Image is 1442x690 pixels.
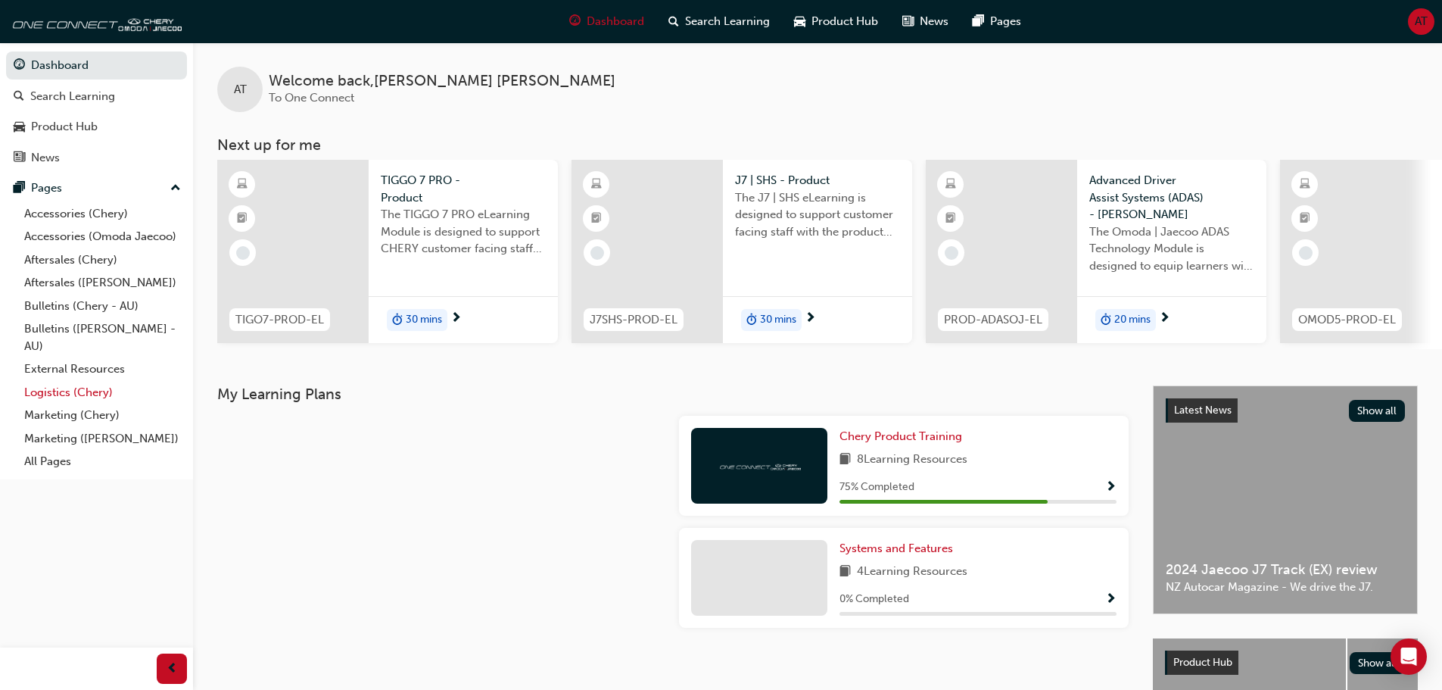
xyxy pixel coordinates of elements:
[760,311,796,329] span: 30 mins
[450,312,462,326] span: next-icon
[6,83,187,111] a: Search Learning
[1159,312,1170,326] span: next-icon
[31,180,62,197] div: Pages
[18,295,187,318] a: Bulletins (Chery - AU)
[8,6,182,36] img: oneconnect
[269,91,354,105] span: To One Connect
[857,563,967,582] span: 4 Learning Resources
[31,118,98,136] div: Product Hub
[14,151,25,165] span: news-icon
[839,591,909,608] span: 0 % Completed
[1174,404,1232,417] span: Latest News
[945,175,956,195] span: learningResourceType_ELEARNING-icon
[235,311,324,329] span: TIGO7-PROD-EL
[18,450,187,473] a: All Pages
[1300,209,1310,229] span: booktick-icon
[18,202,187,226] a: Accessories (Chery)
[735,172,900,189] span: J7 | SHS - Product
[18,271,187,295] a: Aftersales ([PERSON_NAME])
[14,90,24,104] span: search-icon
[945,246,958,260] span: learningRecordVerb_NONE-icon
[269,73,615,90] span: Welcome back , [PERSON_NAME] [PERSON_NAME]
[839,563,851,582] span: book-icon
[590,311,677,329] span: J7SHS-PROD-EL
[839,479,914,496] span: 75 % Completed
[170,179,181,198] span: up-icon
[6,174,187,202] button: Pages
[18,225,187,248] a: Accessories (Omoda Jaecoo)
[18,317,187,357] a: Bulletins ([PERSON_NAME] - AU)
[1089,223,1254,275] span: The Omoda | Jaecoo ADAS Technology Module is designed to equip learners with essential knowledge ...
[1089,172,1254,223] span: Advanced Driver Assist Systems (ADAS) - [PERSON_NAME]
[6,113,187,141] a: Product Hub
[14,59,25,73] span: guage-icon
[572,160,912,343] a: J7SHS-PROD-ELJ7 | SHS - ProductThe J7 | SHS eLearning is designed to support customer facing staf...
[1153,386,1418,614] a: Latest NewsShow all2024 Jaecoo J7 Track (EX) reviewNZ Autocar Magazine - We drive the J7.
[1391,638,1427,675] div: Open Intercom Messenger
[839,428,968,445] a: Chery Product Training
[839,429,962,443] span: Chery Product Training
[217,386,1129,403] h3: My Learning Plans
[1114,311,1151,329] span: 20 mins
[1166,579,1405,596] span: NZ Autocar Magazine - We drive the J7.
[839,542,953,555] span: Systems and Features
[6,52,187,80] a: Dashboard
[961,6,1033,37] a: pages-iconPages
[217,160,558,343] a: TIGO7-PROD-ELTIGGO 7 PRO - ProductThe TIGGO 7 PRO eLearning Module is designed to support CHERY c...
[1299,246,1313,260] span: learningRecordVerb_NONE-icon
[236,246,250,260] span: learningRecordVerb_NONE-icon
[1166,561,1405,579] span: 2024 Jaecoo J7 Track (EX) review
[1300,175,1310,195] span: learningResourceType_ELEARNING-icon
[656,6,782,37] a: search-iconSearch Learning
[839,540,959,557] a: Systems and Features
[18,248,187,272] a: Aftersales (Chery)
[193,136,1442,154] h3: Next up for me
[890,6,961,37] a: news-iconNews
[30,88,115,105] div: Search Learning
[1298,311,1396,329] span: OMOD5-PROD-EL
[1105,481,1117,495] span: Show Progress
[926,160,1266,343] a: PROD-ADASOJ-ELAdvanced Driver Assist Systems (ADAS) - [PERSON_NAME]The Omoda | Jaecoo ADAS Techno...
[167,660,178,679] span: prev-icon
[381,206,546,258] span: The TIGGO 7 PRO eLearning Module is designed to support CHERY customer facing staff with the prod...
[18,427,187,451] a: Marketing ([PERSON_NAME])
[569,12,581,31] span: guage-icon
[805,312,816,326] span: next-icon
[1415,13,1428,30] span: AT
[1105,593,1117,607] span: Show Progress
[839,451,851,470] span: book-icon
[1101,311,1111,330] span: duration-icon
[18,357,187,381] a: External Resources
[237,209,248,229] span: booktick-icon
[14,120,25,134] span: car-icon
[392,311,403,330] span: duration-icon
[6,48,187,174] button: DashboardSearch LearningProduct HubNews
[746,311,757,330] span: duration-icon
[31,149,60,167] div: News
[406,311,442,329] span: 30 mins
[591,209,602,229] span: booktick-icon
[591,175,602,195] span: learningResourceType_ELEARNING-icon
[237,175,248,195] span: learningResourceType_ELEARNING-icon
[1105,590,1117,609] button: Show Progress
[857,451,967,470] span: 8 Learning Resources
[735,189,900,241] span: The J7 | SHS eLearning is designed to support customer facing staff with the product and sales in...
[1350,652,1406,674] button: Show all
[1173,656,1232,669] span: Product Hub
[1349,400,1406,422] button: Show all
[1408,8,1434,35] button: AT
[381,172,546,206] span: TIGGO 7 PRO - Product
[782,6,890,37] a: car-iconProduct Hub
[945,209,956,229] span: booktick-icon
[920,13,948,30] span: News
[18,404,187,427] a: Marketing (Chery)
[14,182,25,195] span: pages-icon
[973,12,984,31] span: pages-icon
[902,12,914,31] span: news-icon
[587,13,644,30] span: Dashboard
[1105,478,1117,497] button: Show Progress
[6,144,187,172] a: News
[811,13,878,30] span: Product Hub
